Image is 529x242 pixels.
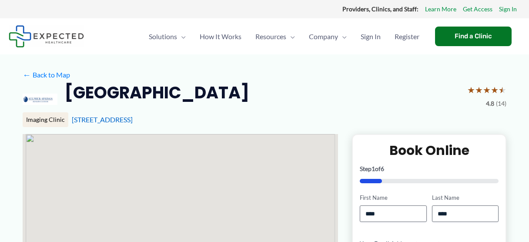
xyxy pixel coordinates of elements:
a: ←Back to Map [23,68,70,81]
span: ★ [483,82,491,98]
span: ← [23,71,31,79]
span: Solutions [149,21,177,52]
span: ★ [467,82,475,98]
span: Menu Toggle [177,21,186,52]
a: Sign In [354,21,388,52]
a: Learn More [425,3,456,15]
label: Last Name [432,194,499,202]
a: Sign In [499,3,517,15]
a: ResourcesMenu Toggle [248,21,302,52]
img: Expected Healthcare Logo - side, dark font, small [9,25,84,47]
a: [STREET_ADDRESS] [72,115,133,124]
nav: Primary Site Navigation [142,21,426,52]
h2: [GEOGRAPHIC_DATA] [64,82,249,103]
a: How It Works [193,21,248,52]
span: Sign In [361,21,381,52]
a: SolutionsMenu Toggle [142,21,193,52]
span: ★ [491,82,499,98]
a: Find a Clinic [435,27,512,46]
span: Resources [255,21,286,52]
span: Company [309,21,338,52]
span: ★ [475,82,483,98]
span: Menu Toggle [338,21,347,52]
a: CompanyMenu Toggle [302,21,354,52]
a: Get Access [463,3,492,15]
span: (14) [496,98,506,109]
span: Register [395,21,419,52]
h2: Book Online [360,142,499,159]
div: Imaging Clinic [23,112,68,127]
span: 4.8 [486,98,494,109]
strong: Providers, Clinics, and Staff: [342,5,419,13]
span: 6 [381,165,384,172]
span: How It Works [200,21,241,52]
span: Menu Toggle [286,21,295,52]
span: 1 [372,165,375,172]
a: Register [388,21,426,52]
p: Step of [360,166,499,172]
span: ★ [499,82,506,98]
label: First Name [360,194,426,202]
